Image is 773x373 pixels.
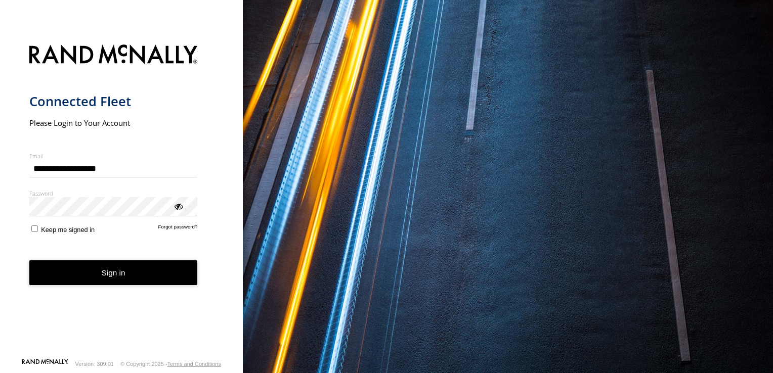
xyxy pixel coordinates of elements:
[29,93,198,110] h1: Connected Fleet
[29,38,214,358] form: main
[29,190,198,197] label: Password
[173,201,183,211] div: ViewPassword
[29,118,198,128] h2: Please Login to Your Account
[120,361,221,367] div: © Copyright 2025 -
[22,359,68,369] a: Visit our Website
[29,152,198,160] label: Email
[41,226,95,234] span: Keep me signed in
[167,361,221,367] a: Terms and Conditions
[75,361,114,367] div: Version: 309.01
[31,225,38,232] input: Keep me signed in
[158,224,198,234] a: Forgot password?
[29,260,198,285] button: Sign in
[29,42,198,68] img: Rand McNally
